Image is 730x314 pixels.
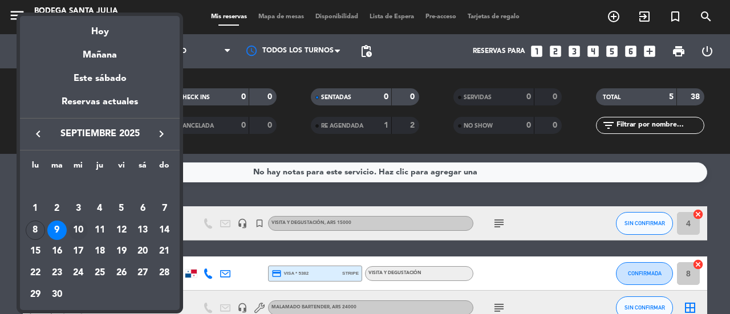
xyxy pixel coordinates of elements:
td: 13 de septiembre de 2025 [132,219,154,241]
td: 25 de septiembre de 2025 [89,262,111,284]
div: Reservas actuales [20,95,180,118]
div: 18 [90,242,109,261]
div: 27 [133,263,152,283]
div: 5 [112,199,131,218]
td: 9 de septiembre de 2025 [46,219,68,241]
div: Este sábado [20,63,180,95]
td: 5 de septiembre de 2025 [111,198,132,219]
td: 29 de septiembre de 2025 [25,284,46,305]
div: 21 [155,242,174,261]
td: 22 de septiembre de 2025 [25,262,46,284]
td: 1 de septiembre de 2025 [25,198,46,219]
div: 13 [133,221,152,240]
div: 12 [112,221,131,240]
td: SEP. [25,176,175,198]
div: 25 [90,263,109,283]
div: Mañana [20,39,180,63]
i: keyboard_arrow_left [31,127,45,141]
div: 11 [90,221,109,240]
div: 23 [47,263,67,283]
td: 24 de septiembre de 2025 [67,262,89,284]
th: viernes [111,159,132,177]
td: 28 de septiembre de 2025 [153,262,175,284]
td: 14 de septiembre de 2025 [153,219,175,241]
span: septiembre 2025 [48,127,151,141]
th: lunes [25,159,46,177]
div: 28 [155,263,174,283]
td: 19 de septiembre de 2025 [111,240,132,262]
div: 7 [155,199,174,218]
div: 4 [90,199,109,218]
td: 27 de septiembre de 2025 [132,262,154,284]
div: 20 [133,242,152,261]
th: jueves [89,159,111,177]
div: 26 [112,263,131,283]
div: 8 [26,221,45,240]
td: 18 de septiembre de 2025 [89,240,111,262]
td: 17 de septiembre de 2025 [67,240,89,262]
div: 24 [68,263,88,283]
td: 10 de septiembre de 2025 [67,219,89,241]
div: Hoy [20,16,180,39]
td: 8 de septiembre de 2025 [25,219,46,241]
div: 29 [26,285,45,304]
td: 12 de septiembre de 2025 [111,219,132,241]
td: 4 de septiembre de 2025 [89,198,111,219]
div: 9 [47,221,67,240]
div: 16 [47,242,67,261]
td: 3 de septiembre de 2025 [67,198,89,219]
div: 17 [68,242,88,261]
div: 3 [68,199,88,218]
td: 30 de septiembre de 2025 [46,284,68,305]
td: 26 de septiembre de 2025 [111,262,132,284]
div: 14 [155,221,174,240]
button: keyboard_arrow_left [28,127,48,141]
div: 2 [47,199,67,218]
th: martes [46,159,68,177]
div: 1 [26,199,45,218]
td: 2 de septiembre de 2025 [46,198,68,219]
div: 6 [133,199,152,218]
div: 30 [47,285,67,304]
td: 20 de septiembre de 2025 [132,240,154,262]
td: 23 de septiembre de 2025 [46,262,68,284]
div: 10 [68,221,88,240]
td: 21 de septiembre de 2025 [153,240,175,262]
div: 19 [112,242,131,261]
i: keyboard_arrow_right [155,127,168,141]
td: 6 de septiembre de 2025 [132,198,154,219]
td: 11 de septiembre de 2025 [89,219,111,241]
td: 16 de septiembre de 2025 [46,240,68,262]
button: keyboard_arrow_right [151,127,172,141]
th: miércoles [67,159,89,177]
td: 7 de septiembre de 2025 [153,198,175,219]
td: 15 de septiembre de 2025 [25,240,46,262]
th: sábado [132,159,154,177]
div: 15 [26,242,45,261]
div: 22 [26,263,45,283]
th: domingo [153,159,175,177]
